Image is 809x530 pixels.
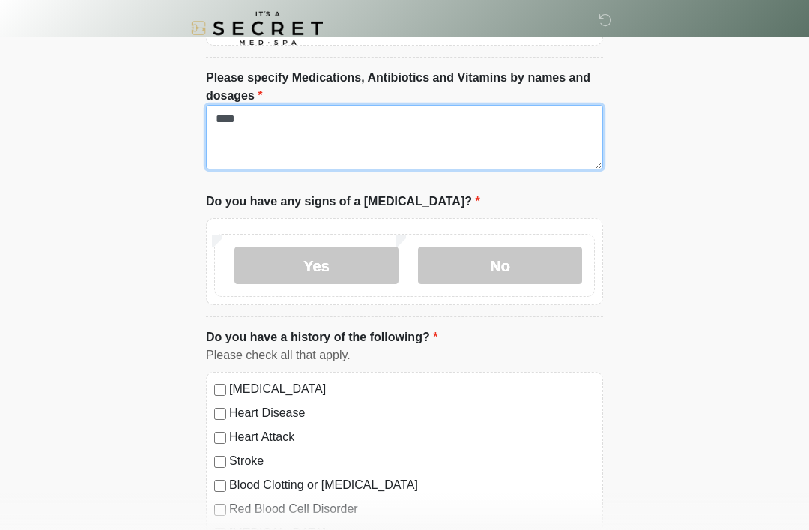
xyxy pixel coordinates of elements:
[206,328,437,346] label: Do you have a history of the following?
[214,504,226,516] input: Red Blood Cell Disorder
[214,384,226,396] input: [MEDICAL_DATA]
[206,346,603,364] div: Please check all that apply.
[206,193,480,211] label: Do you have any signs of a [MEDICAL_DATA]?
[229,404,595,422] label: Heart Disease
[214,408,226,420] input: Heart Disease
[206,69,603,105] label: Please specify Medications, Antibiotics and Vitamins by names and dosages
[191,11,323,45] img: It's A Secret Med Spa Logo
[214,456,226,468] input: Stroke
[229,476,595,494] label: Blood Clotting or [MEDICAL_DATA]
[229,380,595,398] label: [MEDICAL_DATA]
[234,247,399,284] label: Yes
[229,452,595,470] label: Stroke
[214,480,226,492] input: Blood Clotting or [MEDICAL_DATA]
[229,500,595,518] label: Red Blood Cell Disorder
[229,428,595,446] label: Heart Attack
[418,247,582,284] label: No
[214,432,226,444] input: Heart Attack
